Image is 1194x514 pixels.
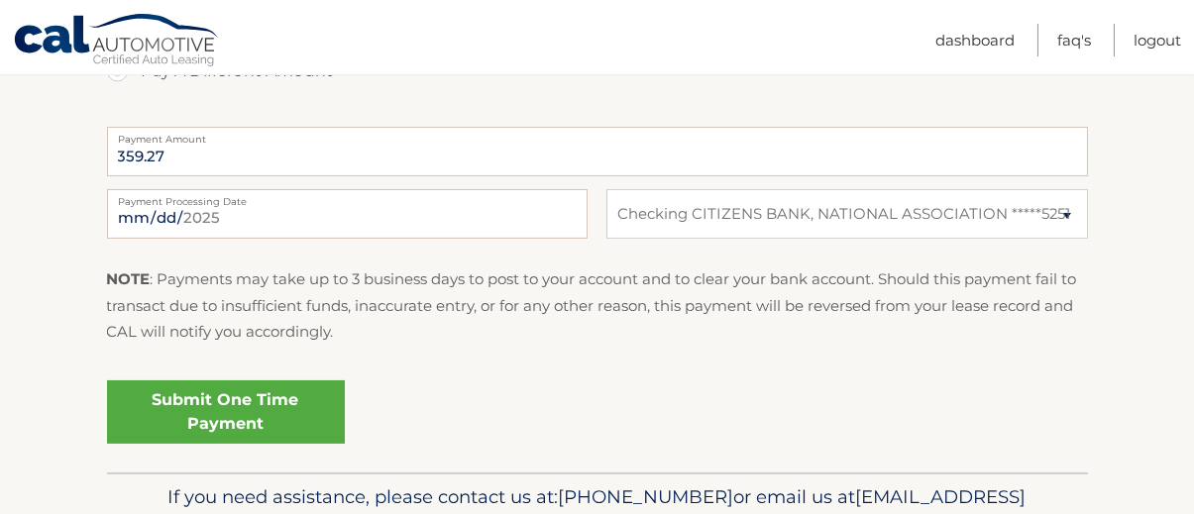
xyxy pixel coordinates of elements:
label: Payment Processing Date [107,189,588,205]
a: Cal Automotive [13,13,221,70]
p: : Payments may take up to 3 business days to post to your account and to clear your bank account.... [107,266,1088,345]
a: Dashboard [935,24,1015,56]
a: Logout [1134,24,1181,56]
a: Submit One Time Payment [107,380,345,444]
span: [PHONE_NUMBER] [559,485,734,508]
input: Payment Amount [107,127,1088,176]
strong: NOTE [107,269,151,288]
label: Payment Amount [107,127,1088,143]
a: FAQ's [1057,24,1091,56]
input: Payment Date [107,189,588,239]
